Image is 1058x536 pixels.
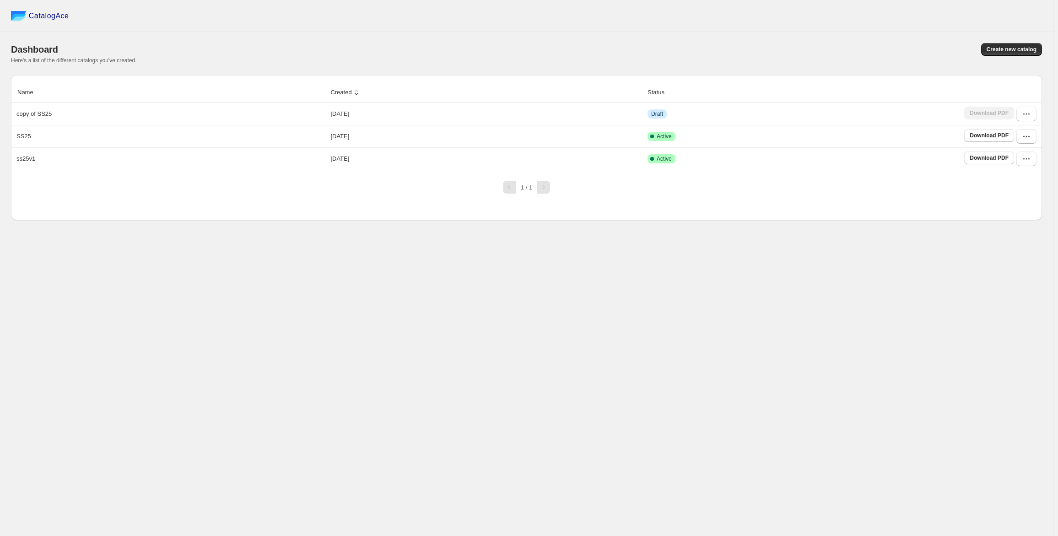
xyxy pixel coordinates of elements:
[29,11,69,21] span: CatalogAce
[16,132,31,141] p: SS25
[328,103,645,125] td: [DATE]
[11,11,27,21] img: catalog ace
[328,147,645,170] td: [DATE]
[11,57,137,64] span: Here's a list of the different catalogs you've created.
[16,109,52,119] p: copy of SS25
[16,154,35,163] p: ss25v1
[329,84,362,101] button: Created
[657,133,672,140] span: Active
[11,44,58,54] span: Dashboard
[987,46,1036,53] span: Create new catalog
[651,110,663,118] span: Draft
[328,125,645,147] td: [DATE]
[981,43,1042,56] button: Create new catalog
[16,84,44,101] button: Name
[970,154,1009,162] span: Download PDF
[964,129,1014,142] a: Download PDF
[970,132,1009,139] span: Download PDF
[521,184,532,191] span: 1 / 1
[657,155,672,162] span: Active
[646,84,675,101] button: Status
[964,152,1014,164] a: Download PDF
